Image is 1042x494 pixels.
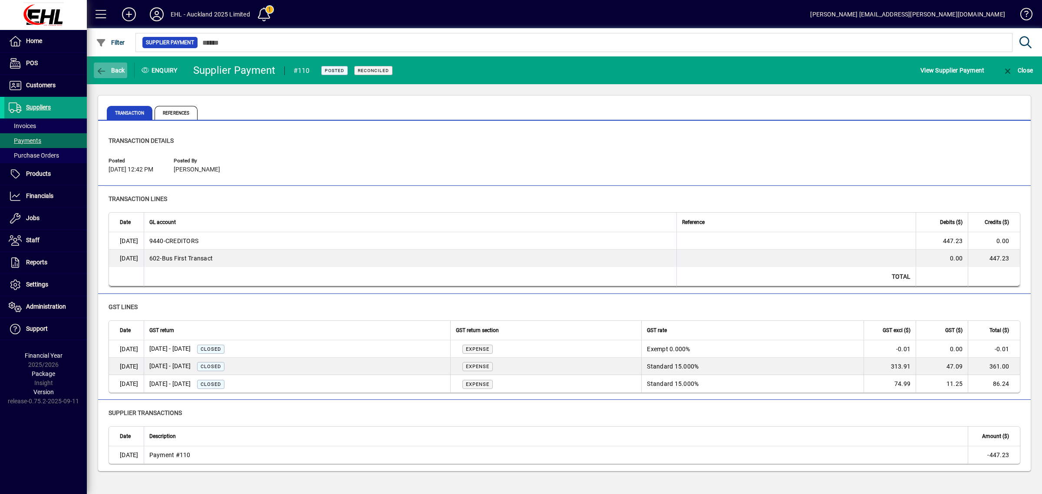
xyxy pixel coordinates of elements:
[109,158,161,164] span: Posted
[4,230,87,251] a: Staff
[864,340,916,358] td: -0.01
[864,375,916,392] td: 74.99
[26,214,40,221] span: Jobs
[641,358,864,375] td: Standard 15.000%
[201,382,221,387] span: Closed
[864,358,916,375] td: 313.91
[146,38,194,47] span: Supplier Payment
[641,340,864,358] td: Exempt 0.000%
[4,30,87,52] a: Home
[26,325,48,332] span: Support
[641,375,864,392] td: Standard 15.000%
[968,446,1020,464] td: -447.23
[4,207,87,229] a: Jobs
[109,409,182,416] span: supplier transactions
[120,217,131,227] span: Date
[174,158,226,164] span: Posted by
[916,340,968,358] td: 0.00
[4,185,87,207] a: Financials
[1000,63,1035,78] button: Close
[109,166,153,173] span: [DATE] 12:42 PM
[107,106,152,120] span: Transaction
[96,67,125,74] span: Back
[155,106,198,120] span: References
[109,446,144,464] td: [DATE]
[26,37,42,44] span: Home
[149,237,199,245] span: CREDITORS
[109,375,144,392] td: [DATE]
[916,232,968,250] td: 447.23
[144,358,450,375] td: [DATE] - [DATE]
[149,254,213,263] span: Bus First Transact
[201,364,221,369] span: Closed
[94,63,127,78] button: Back
[989,326,1009,335] span: Total ($)
[109,232,144,250] td: [DATE]
[135,63,187,77] div: Enquiry
[149,217,176,227] span: GL account
[144,340,450,358] td: [DATE] - [DATE]
[109,195,167,202] span: Transaction lines
[968,340,1020,358] td: -0.01
[676,267,916,287] td: Total
[120,431,131,441] span: Date
[174,166,220,173] span: [PERSON_NAME]
[968,375,1020,392] td: 86.24
[26,170,51,177] span: Products
[25,352,63,359] span: Financial Year
[33,389,54,395] span: Version
[4,53,87,74] a: POS
[466,346,489,352] span: EXPENSE
[4,318,87,340] a: Support
[1002,67,1033,74] span: Close
[32,370,55,377] span: Package
[9,137,41,144] span: Payments
[149,326,174,335] span: GST return
[109,358,144,375] td: [DATE]
[4,274,87,296] a: Settings
[945,326,963,335] span: GST ($)
[26,192,53,199] span: Financials
[120,326,131,335] span: Date
[9,152,59,159] span: Purchase Orders
[940,217,963,227] span: Debits ($)
[115,7,143,22] button: Add
[982,431,1009,441] span: Amount ($)
[810,7,1005,21] div: [PERSON_NAME] [EMAIL_ADDRESS][PERSON_NAME][DOMAIN_NAME]
[193,63,276,77] div: Supplier Payment
[985,217,1009,227] span: Credits ($)
[682,217,705,227] span: Reference
[968,358,1020,375] td: 361.00
[96,39,125,46] span: Filter
[109,303,138,310] span: GST lines
[456,326,499,335] span: GST return section
[466,382,489,387] span: EXPENSE
[26,59,38,66] span: POS
[109,250,144,267] td: [DATE]
[4,148,87,163] a: Purchase Orders
[26,82,56,89] span: Customers
[171,7,250,21] div: EHL - Auckland 2025 Limited
[647,326,667,335] span: GST rate
[4,163,87,185] a: Products
[94,35,127,50] button: Filter
[1014,2,1031,30] a: Knowledge Base
[26,104,51,111] span: Suppliers
[9,122,36,129] span: Invoices
[26,281,48,288] span: Settings
[918,63,986,78] button: View Supplier Payment
[920,63,984,77] span: View Supplier Payment
[916,250,968,267] td: 0.00
[916,358,968,375] td: 47.09
[325,68,344,73] span: Posted
[26,259,47,266] span: Reports
[4,75,87,96] a: Customers
[109,340,144,358] td: [DATE]
[4,119,87,133] a: Invoices
[358,68,389,73] span: Reconciled
[968,250,1020,267] td: 447.23
[26,237,40,244] span: Staff
[201,346,221,352] span: Closed
[993,63,1042,78] app-page-header-button: Close enquiry
[149,431,176,441] span: Description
